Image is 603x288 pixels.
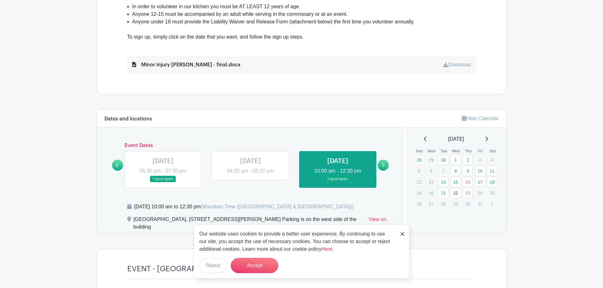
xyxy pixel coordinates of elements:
[199,258,227,273] button: Reject
[231,258,278,273] button: Accept
[438,148,450,154] th: Tue
[322,246,333,252] a: Here
[443,62,471,67] a: Download
[462,166,473,176] a: 9
[127,264,233,273] h4: EVENT - [GEOGRAPHIC_DATA]
[132,3,476,10] li: In order to volunteer in our kitchen you must be AT LEAST 12 years of age.
[487,188,497,198] p: 25
[104,116,152,122] h6: Dates and locations
[426,155,437,165] p: 29
[462,199,473,209] p: 30
[132,61,241,69] div: Minor injury [PERSON_NAME] - final.docx
[426,166,437,176] p: 6
[414,155,424,165] a: 28
[487,155,497,165] p: 4
[475,166,485,176] a: 10
[414,199,424,209] p: 26
[450,177,461,187] a: 15
[462,148,474,154] th: Thu
[474,148,487,154] th: Fri
[199,230,394,253] p: Our website uses cookies to provide a better user experience. By continuing to use our site, you ...
[201,204,354,209] span: (Mountain Time ([GEOGRAPHIC_DATA] & [GEOGRAPHIC_DATA]))
[462,116,499,121] a: Hide Calendar
[438,166,449,176] p: 7
[438,177,449,187] a: 14
[414,188,424,198] p: 19
[127,33,476,41] div: To sign up, simply click on the date that you want, and follow the sign up steps.
[426,148,438,154] th: Mon
[132,18,476,26] li: Anyone under 18 must provide the Liability Waiver and Release Form (attachment below) the first t...
[438,199,449,209] p: 28
[450,188,461,198] a: 22
[450,148,462,154] th: Wed
[426,188,437,198] p: 20
[487,166,497,176] a: 11
[426,177,437,187] p: 13
[123,143,378,149] h6: Event Dates
[450,155,461,165] a: 1
[414,166,424,176] p: 5
[438,188,449,198] a: 21
[487,199,497,209] p: 1
[475,155,485,165] p: 3
[487,148,499,154] th: Sat
[450,166,461,176] a: 8
[462,155,473,165] a: 2
[134,203,354,211] div: [DATE] 10:00 am to 12:30 pm
[450,199,461,209] p: 29
[448,135,464,143] span: [DATE]
[413,148,426,154] th: Sun
[132,10,476,18] li: Anyone 12-15 must be accompanied by an adult while serving in the commissary or at an event.
[462,188,473,198] a: 23
[426,199,437,209] p: 27
[368,216,396,233] a: View on Map
[462,177,473,187] a: 16
[487,177,497,187] a: 18
[475,177,485,187] a: 17
[134,216,364,233] div: [GEOGRAPHIC_DATA], [STREET_ADDRESS][PERSON_NAME] Parking is on the west side of the building
[475,199,485,209] p: 31
[414,177,424,187] p: 12
[475,188,485,198] p: 24
[400,232,404,236] img: close_button-5f87c8562297e5c2d7936805f587ecaba9071eb48480494691a3f1689db116b3.svg
[438,155,449,165] a: 30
